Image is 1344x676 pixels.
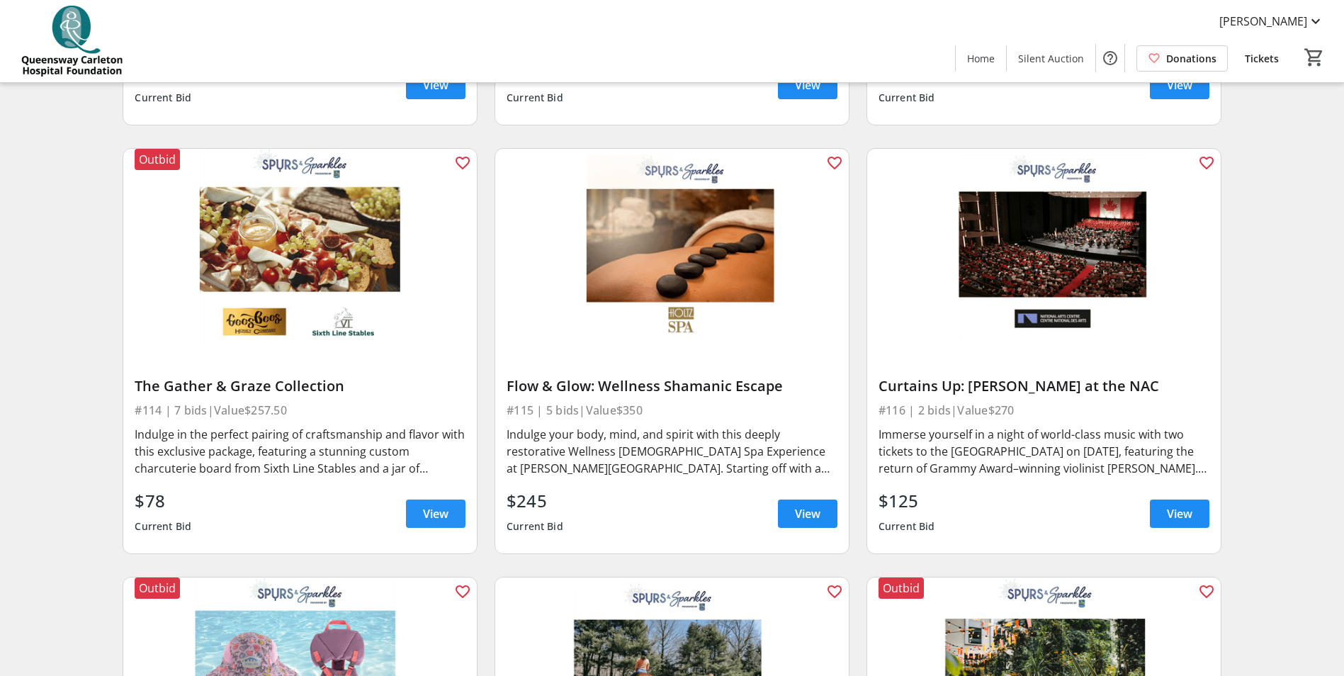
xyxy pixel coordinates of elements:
[879,426,1209,477] div: Immerse yourself in a night of world-class music with two tickets to the [GEOGRAPHIC_DATA] on [DA...
[1167,505,1192,522] span: View
[1245,51,1279,66] span: Tickets
[135,578,180,599] div: Outbid
[879,85,935,111] div: Current Bid
[778,71,837,99] a: View
[1150,500,1209,528] a: View
[1208,10,1335,33] button: [PERSON_NAME]
[423,505,448,522] span: View
[507,85,563,111] div: Current Bid
[454,583,471,600] mat-icon: favorite_outline
[1198,154,1215,171] mat-icon: favorite_outline
[135,400,465,420] div: #114 | 7 bids | Value $257.50
[1167,77,1192,94] span: View
[1018,51,1084,66] span: Silent Auction
[1233,45,1290,72] a: Tickets
[826,154,843,171] mat-icon: favorite_outline
[507,514,563,539] div: Current Bid
[1219,13,1307,30] span: [PERSON_NAME]
[1150,71,1209,99] a: View
[879,400,1209,420] div: #116 | 2 bids | Value $270
[1096,44,1124,72] button: Help
[879,488,935,514] div: $125
[867,149,1221,348] img: Curtains Up: Hahn at the NAC
[1166,51,1216,66] span: Donations
[135,85,191,111] div: Current Bid
[406,500,465,528] a: View
[495,149,849,348] img: Flow & Glow: Wellness Shamanic Escape
[406,71,465,99] a: View
[135,488,191,514] div: $78
[123,149,477,348] img: The Gather & Graze Collection
[967,51,995,66] span: Home
[135,149,180,170] div: Outbid
[1301,45,1327,70] button: Cart
[507,488,563,514] div: $245
[879,578,924,599] div: Outbid
[9,6,135,77] img: QCH Foundation's Logo
[1198,583,1215,600] mat-icon: favorite_outline
[454,154,471,171] mat-icon: favorite_outline
[778,500,837,528] a: View
[135,378,465,395] div: The Gather & Graze Collection
[879,514,935,539] div: Current Bid
[507,378,837,395] div: Flow & Glow: Wellness Shamanic Escape
[879,378,1209,395] div: Curtains Up: [PERSON_NAME] at the NAC
[795,505,820,522] span: View
[423,77,448,94] span: View
[507,426,837,477] div: Indulge your body, mind, and spirit with this deeply restorative Wellness [DEMOGRAPHIC_DATA] Spa ...
[826,583,843,600] mat-icon: favorite_outline
[956,45,1006,72] a: Home
[1007,45,1095,72] a: Silent Auction
[507,400,837,420] div: #115 | 5 bids | Value $350
[1136,45,1228,72] a: Donations
[135,426,465,477] div: Indulge in the perfect pairing of craftsmanship and flavor with this exclusive package, featuring...
[795,77,820,94] span: View
[135,514,191,539] div: Current Bid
